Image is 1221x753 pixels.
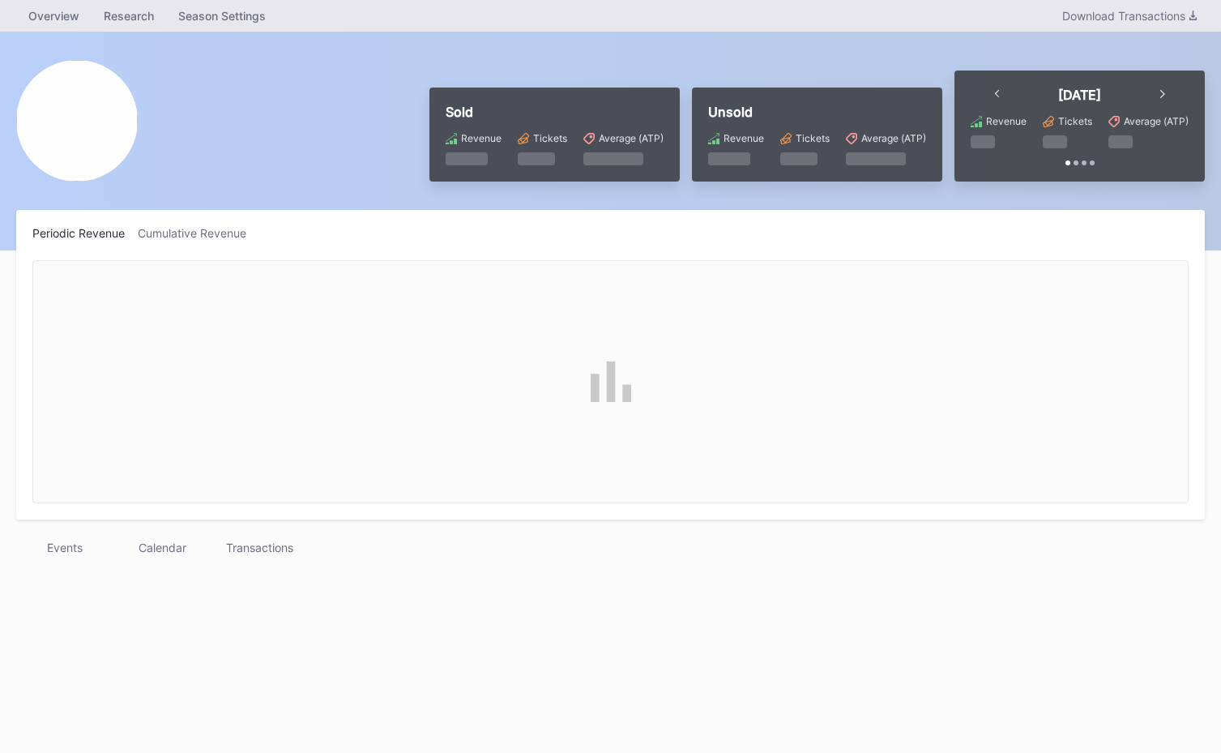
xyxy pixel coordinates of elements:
div: Download Transactions [1062,9,1197,23]
div: Tickets [533,132,567,144]
div: Average (ATP) [861,132,926,144]
div: Sold [446,104,664,120]
a: Season Settings [166,4,278,28]
div: Unsold [708,104,926,120]
div: [DATE] [1058,87,1101,103]
div: Revenue [461,132,502,144]
div: Transactions [211,536,308,559]
div: Average (ATP) [599,132,664,144]
a: Research [92,4,166,28]
a: Overview [16,4,92,28]
div: Tickets [796,132,830,144]
div: Cumulative Revenue [138,226,259,240]
button: Download Transactions [1054,5,1205,27]
div: Periodic Revenue [32,226,138,240]
div: Tickets [1058,115,1092,127]
div: Revenue [986,115,1027,127]
div: Events [16,536,113,559]
div: Calendar [113,536,211,559]
div: Average (ATP) [1124,115,1189,127]
div: Revenue [724,132,764,144]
